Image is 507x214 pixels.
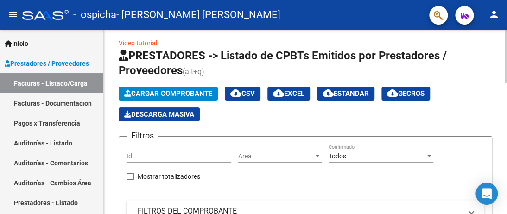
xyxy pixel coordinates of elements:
button: EXCEL [267,87,310,101]
span: Inicio [5,38,28,49]
mat-icon: cloud_download [273,88,284,99]
span: - [PERSON_NAME] [PERSON_NAME] [116,5,280,25]
h3: Filtros [127,129,158,142]
button: Gecros [381,87,430,101]
mat-icon: menu [7,9,19,20]
button: Descarga Masiva [119,107,200,121]
button: Cargar Comprobante [119,87,218,101]
app-download-masive: Descarga masiva de comprobantes (adjuntos) [119,107,200,121]
span: Mostrar totalizadores [138,171,200,182]
span: Estandar [323,89,369,98]
span: Prestadores / Proveedores [5,58,89,69]
mat-icon: cloud_download [387,88,398,99]
span: CSV [230,89,255,98]
span: - ospicha [73,5,116,25]
span: Todos [329,152,346,160]
a: Video tutorial [119,39,157,47]
mat-icon: cloud_download [323,88,334,99]
mat-icon: cloud_download [230,88,241,99]
span: Cargar Comprobante [124,89,212,98]
button: Estandar [317,87,374,101]
span: PRESTADORES -> Listado de CPBTs Emitidos por Prestadores / Proveedores [119,49,447,77]
span: Gecros [387,89,425,98]
button: CSV [225,87,260,101]
span: Descarga Masiva [124,110,194,119]
div: Open Intercom Messenger [475,183,498,205]
span: (alt+q) [183,67,204,76]
span: Area [238,152,313,160]
span: EXCEL [273,89,304,98]
mat-icon: person [488,9,500,20]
